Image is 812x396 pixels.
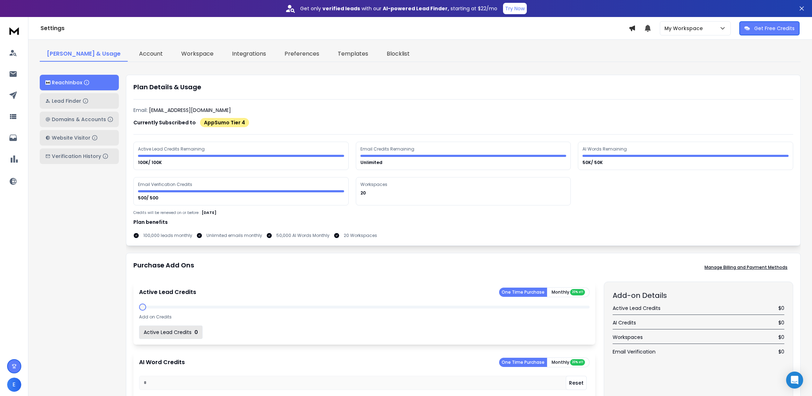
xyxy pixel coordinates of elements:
[225,47,273,62] a: Integrations
[138,160,163,165] p: 100K/ 100K
[566,376,587,390] button: Reset
[40,24,629,33] h1: Settings
[143,233,192,238] p: 100,000 leads monthly
[739,21,800,35] button: Get Free Credits
[276,233,330,238] p: 50,000 AI Words Monthly
[138,195,159,201] p: 500/ 500
[505,5,525,12] p: Try Now
[144,329,192,336] p: Active Lead Credits
[133,219,793,226] h1: Plan benefits
[40,148,119,164] button: Verification History
[383,5,449,12] strong: AI-powered Lead Finder,
[499,358,547,367] button: One Time Purchase
[133,82,793,92] h1: Plan Details & Usage
[778,348,784,355] span: $ 0
[582,160,604,165] p: 50K/ 50K
[570,289,585,295] div: 20% off
[322,5,360,12] strong: verified leads
[499,288,547,297] button: One Time Purchase
[754,25,795,32] p: Get Free Credits
[613,290,784,300] h2: Add-on Details
[7,378,21,392] button: E
[40,47,128,62] a: [PERSON_NAME] & Usage
[547,287,590,297] button: Monthly 20% off
[360,190,367,196] p: 20
[40,75,119,90] button: ReachInbox
[613,348,656,355] span: Email Verification
[139,288,196,296] p: Active Lead Credits
[133,107,148,114] p: Email:
[133,260,194,275] h1: Purchase Add Ons
[360,146,415,152] div: Email Credits Remaining
[786,372,803,389] div: Open Intercom Messenger
[149,107,231,114] p: [EMAIL_ADDRESS][DOMAIN_NAME]
[778,334,784,341] span: $ 0
[582,146,628,152] div: AI Words Remaining
[277,47,326,62] a: Preferences
[139,314,172,320] p: Add on Credits
[360,160,383,165] p: Unlimited
[778,319,784,326] span: $ 0
[132,47,170,62] a: Account
[699,260,793,275] button: Manage Billing and Payment Methods
[138,146,206,152] div: Active Lead Credits Remaining
[202,210,216,216] p: [DATE]
[503,3,527,14] button: Try Now
[705,265,788,270] p: Manage Billing and Payment Methods
[344,233,377,238] p: 20 Workspaces
[194,329,198,336] p: 0
[40,130,119,146] button: Website Visitor
[360,182,388,187] div: Workspaces
[570,359,585,366] div: 20% off
[7,24,21,37] img: logo
[40,93,119,109] button: Lead Finder
[139,358,185,367] p: AI Word Credits
[133,210,200,215] p: Credits will be renewed on or before :
[138,182,193,187] div: Email Verification Credits
[300,5,497,12] p: Get only with our starting at $22/mo
[174,47,221,62] a: Workspace
[331,47,375,62] a: Templates
[133,119,196,126] p: Currently Subscribed to
[45,80,50,85] img: logo
[380,47,417,62] a: Blocklist
[664,25,706,32] p: My Workspace
[40,112,119,127] button: Domains & Accounts
[613,305,661,312] span: Active Lead Credits
[613,319,636,326] span: AI Credits
[206,233,262,238] p: Unlimited emails monthly
[547,357,590,367] button: Monthly 20% off
[778,305,784,312] span: $ 0
[613,334,643,341] span: Workspaces
[200,118,249,127] div: AppSumo Tier 4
